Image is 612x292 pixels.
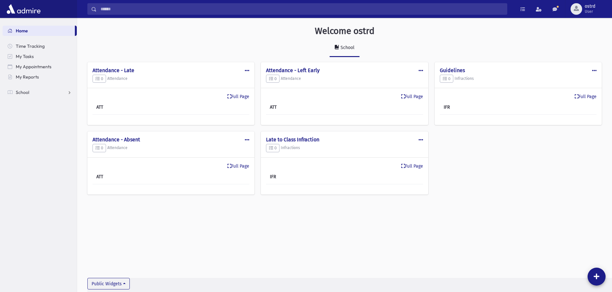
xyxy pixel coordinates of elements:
[16,64,51,70] span: My Appointments
[3,72,77,82] a: My Reports
[266,67,423,73] h4: Attendance - Left Early
[266,75,279,83] button: 0
[443,76,450,81] span: 0
[3,87,77,97] a: School
[87,278,130,289] button: Public Widgets
[95,76,103,81] span: 0
[16,28,28,34] span: Home
[93,144,106,152] button: 0
[585,9,595,14] span: User
[266,144,423,152] h5: Infractions
[440,75,597,83] h5: Infractions
[266,137,423,143] h4: Late to Class Infraction
[330,39,359,57] a: School
[93,100,143,115] th: ATT
[266,170,315,184] th: IFR
[93,75,106,83] button: 0
[401,93,423,100] a: Full Page
[16,43,45,49] span: Time Tracking
[93,67,249,73] h4: Attendance - Late
[440,100,488,115] th: IFR
[3,62,77,72] a: My Appointments
[440,67,597,73] h4: Guidelines
[16,74,39,80] span: My Reports
[266,144,279,152] button: 0
[95,146,103,150] span: 0
[5,3,42,15] img: AdmirePro
[93,170,143,184] th: ATT
[97,3,507,15] input: Search
[227,163,249,170] a: Full Page
[269,146,277,150] span: 0
[585,4,595,9] span: ostrd
[227,93,249,100] a: Full Page
[575,93,597,100] a: Full Page
[266,100,316,115] th: ATT
[339,45,354,50] div: School
[16,54,34,59] span: My Tasks
[16,89,29,95] span: School
[3,41,77,51] a: Time Tracking
[93,75,249,83] h5: Attendance
[401,163,423,170] a: Full Page
[3,51,77,62] a: My Tasks
[93,137,249,143] h4: Attendance - Absent
[269,76,277,81] span: 0
[266,75,423,83] h5: Attendance
[440,75,453,83] button: 0
[315,26,375,37] h3: Welcome ostrd
[3,26,75,36] a: Home
[93,144,249,152] h5: Attendance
